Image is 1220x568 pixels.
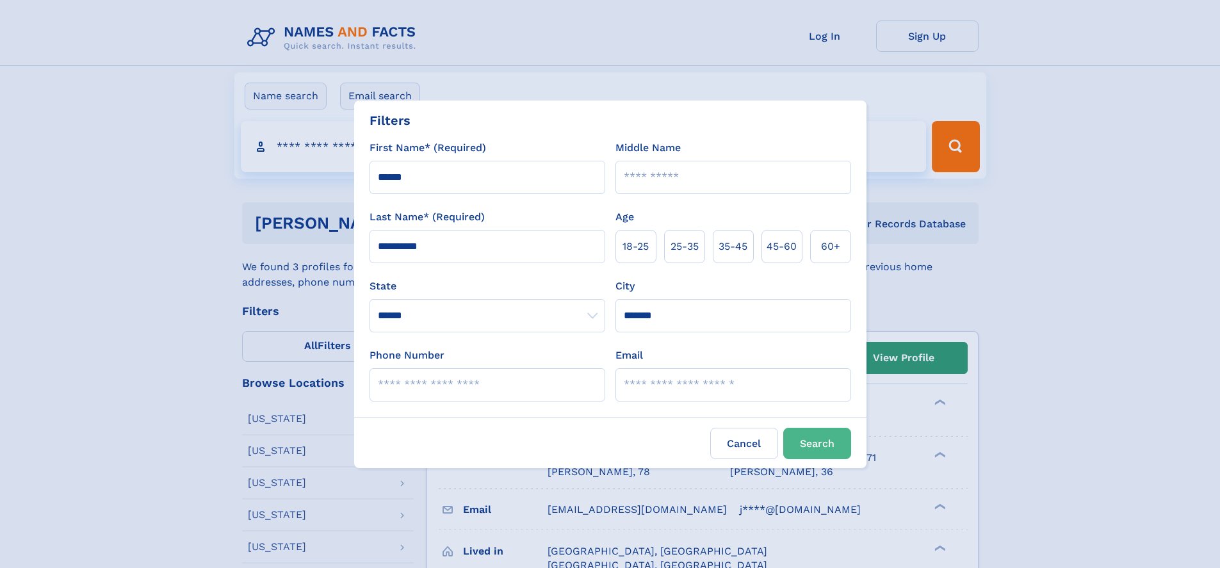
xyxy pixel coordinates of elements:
span: 35‑45 [719,239,747,254]
div: Filters [370,111,411,130]
span: 25‑35 [671,239,699,254]
label: State [370,279,605,294]
label: Age [615,209,634,225]
label: First Name* (Required) [370,140,486,156]
span: 18‑25 [622,239,649,254]
span: 45‑60 [767,239,797,254]
span: 60+ [821,239,840,254]
button: Search [783,428,851,459]
label: Middle Name [615,140,681,156]
label: Email [615,348,643,363]
label: Phone Number [370,348,444,363]
label: Cancel [710,428,778,459]
label: Last Name* (Required) [370,209,485,225]
label: City [615,279,635,294]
